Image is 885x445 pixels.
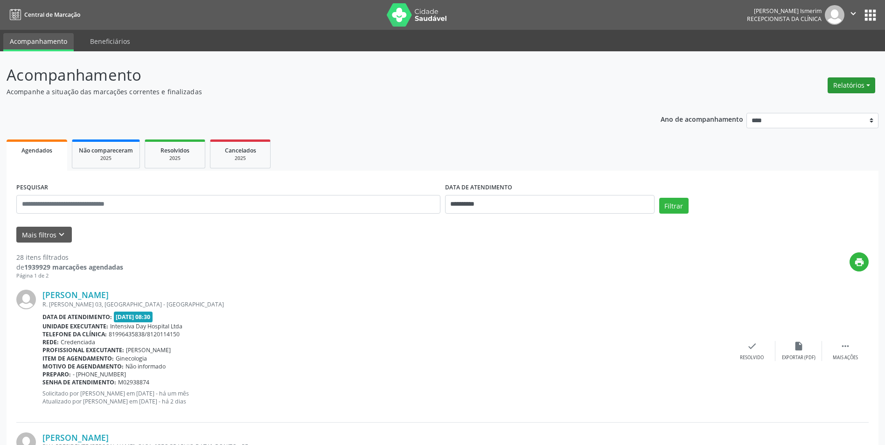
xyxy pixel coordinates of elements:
div: Resolvido [740,355,764,361]
b: Profissional executante: [42,346,124,354]
span: 81996435838/8120114150 [109,330,180,338]
img: img [16,290,36,309]
div: de [16,262,123,272]
button: Mais filtroskeyboard_arrow_down [16,227,72,243]
div: R. [PERSON_NAME] 03, [GEOGRAPHIC_DATA] - [GEOGRAPHIC_DATA] [42,300,729,308]
span: Central de Marcação [24,11,80,19]
label: DATA DE ATENDIMENTO [445,181,512,195]
b: Item de agendamento: [42,355,114,362]
span: Intensiva Day Hospital Ltda [110,322,182,330]
span: Credenciada [61,338,95,346]
i:  [840,341,850,351]
b: Rede: [42,338,59,346]
p: Acompanhamento [7,63,617,87]
button: print [850,252,869,271]
i: print [854,257,864,267]
a: [PERSON_NAME] [42,432,109,443]
a: Acompanhamento [3,33,74,51]
span: Resolvidos [160,146,189,154]
div: 2025 [79,155,133,162]
b: Senha de atendimento: [42,378,116,386]
span: Agendados [21,146,52,154]
span: [PERSON_NAME] [126,346,171,354]
p: Solicitado por [PERSON_NAME] em [DATE] - há um mês Atualizado por [PERSON_NAME] em [DATE] - há 2 ... [42,389,729,405]
button: Filtrar [659,198,689,214]
img: img [825,5,844,25]
span: [DATE] 08:30 [114,312,153,322]
b: Telefone da clínica: [42,330,107,338]
strong: 1939929 marcações agendadas [24,263,123,271]
div: 2025 [217,155,264,162]
a: [PERSON_NAME] [42,290,109,300]
p: Acompanhe a situação das marcações correntes e finalizadas [7,87,617,97]
span: Ginecologia [116,355,147,362]
div: Exportar (PDF) [782,355,815,361]
span: - [PHONE_NUMBER] [73,370,126,378]
b: Preparo: [42,370,71,378]
span: Não informado [125,362,166,370]
button:  [844,5,862,25]
span: Não compareceram [79,146,133,154]
div: [PERSON_NAME] Ismerim [747,7,822,15]
i: keyboard_arrow_down [56,229,67,240]
span: M02938874 [118,378,149,386]
span: Cancelados [225,146,256,154]
a: Beneficiários [84,33,137,49]
div: Página 1 de 2 [16,272,123,280]
div: Mais ações [833,355,858,361]
button: Relatórios [828,77,875,93]
b: Data de atendimento: [42,313,112,321]
a: Central de Marcação [7,7,80,22]
i:  [848,8,858,19]
span: Recepcionista da clínica [747,15,822,23]
b: Motivo de agendamento: [42,362,124,370]
i: check [747,341,757,351]
p: Ano de acompanhamento [661,113,743,125]
i: insert_drive_file [794,341,804,351]
div: 2025 [152,155,198,162]
button: apps [862,7,878,23]
div: 28 itens filtrados [16,252,123,262]
b: Unidade executante: [42,322,108,330]
label: PESQUISAR [16,181,48,195]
